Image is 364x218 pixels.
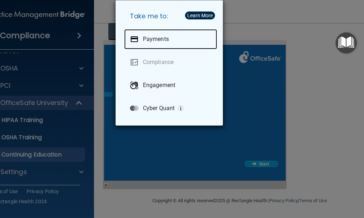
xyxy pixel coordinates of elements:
button: Learn More [185,12,215,19]
a: Cyber Quant [124,98,217,118]
div: Learn More [187,13,213,18]
button: Open Resource Center [336,32,357,54]
p: Cyber Quant [143,105,175,112]
p: Engagement [143,82,175,89]
p: Payments [143,36,169,43]
a: Compliance [124,52,217,72]
a: Payments [124,29,217,49]
a: Engagement [124,75,217,95]
h5: Take me to: [124,6,217,26]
